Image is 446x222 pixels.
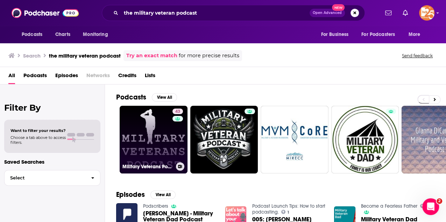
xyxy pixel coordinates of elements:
[4,103,100,113] h2: Filter By
[4,158,100,165] p: Saved Searches
[102,5,365,21] div: Search podcasts, credits, & more...
[357,28,405,41] button: open menu
[288,211,289,214] span: 1
[4,170,100,186] button: Select
[321,30,348,39] span: For Business
[12,6,79,20] img: Podchaser - Follow, Share and Rate Podcasts
[422,198,439,215] iframe: Intercom live chat
[382,7,394,19] a: Show notifications dropdown
[49,52,121,59] h3: the military veteran podcast
[23,70,47,84] a: Podcasts
[316,28,357,41] button: open menu
[332,4,345,11] span: New
[172,109,183,114] a: 43
[400,7,411,19] a: Show notifications dropdown
[116,93,146,102] h2: Podcasts
[150,191,176,199] button: View All
[8,70,15,84] a: All
[17,28,51,41] button: open menu
[143,203,168,209] a: Podscribers
[10,135,66,145] span: Choose a tab above to access filters.
[252,203,325,215] a: Podcast Launch Tips: How to start podcasting.
[175,108,180,115] span: 43
[310,9,345,17] button: Open AdvancedNew
[145,70,155,84] a: Lists
[120,106,187,173] a: 43Military Veterans Podcast
[5,176,85,180] span: Select
[437,198,442,204] span: 2
[116,93,177,102] a: PodcastsView All
[86,70,110,84] span: Networks
[313,11,342,15] span: Open Advanced
[152,93,177,102] button: View All
[179,52,239,60] span: for more precise results
[420,204,429,208] a: 5
[122,164,173,170] h3: Military Veterans Podcast
[419,5,434,21] img: User Profile
[126,52,177,60] a: Try an exact match
[78,28,117,41] button: open menu
[419,5,434,21] span: Logged in as kerrifulks
[281,210,289,214] a: 1
[361,30,395,39] span: For Podcasters
[23,52,41,59] h3: Search
[118,70,136,84] a: Credits
[116,190,145,199] h2: Episodes
[55,30,70,39] span: Charts
[361,203,417,209] a: Become a Fearless Father
[121,7,310,18] input: Search podcasts, credits, & more...
[10,128,66,133] span: Want to filter your results?
[409,30,420,39] span: More
[22,30,42,39] span: Podcasts
[419,5,434,21] button: Show profile menu
[404,28,429,41] button: open menu
[51,28,75,41] a: Charts
[55,70,78,84] a: Episodes
[116,190,176,199] a: EpisodesView All
[83,30,108,39] span: Monitoring
[400,53,435,59] button: Send feedback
